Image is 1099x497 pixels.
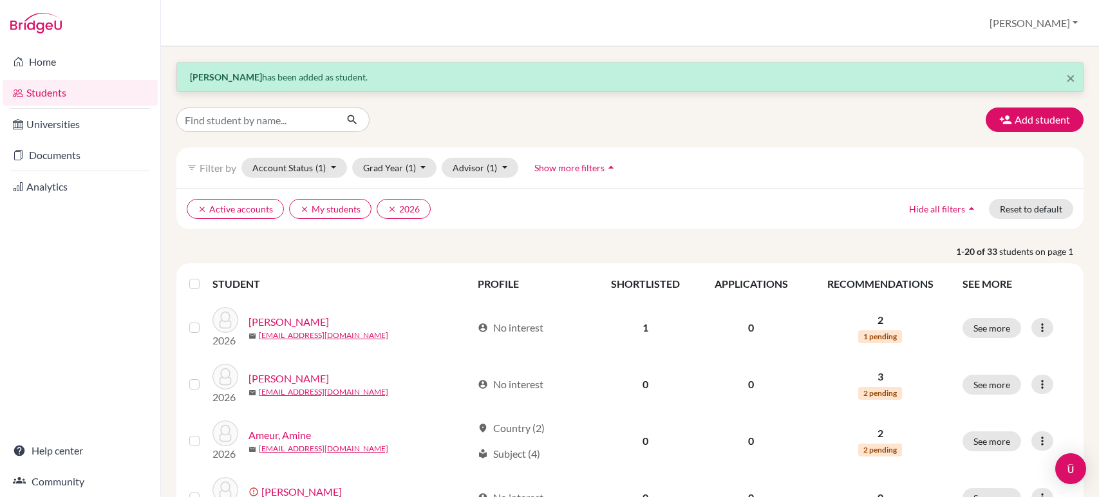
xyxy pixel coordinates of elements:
[956,245,999,258] strong: 1-20 of 33
[858,387,902,400] span: 2 pending
[478,446,540,462] div: Subject (4)
[963,431,1021,451] button: See more
[605,161,617,174] i: arrow_drop_up
[813,369,947,384] p: 3
[594,268,697,299] th: SHORTLISTED
[813,312,947,328] p: 2
[594,356,697,413] td: 0
[1055,453,1086,484] div: Open Intercom Messenger
[478,377,543,392] div: No interest
[212,333,238,348] p: 2026
[352,158,437,178] button: Grad Year(1)
[697,299,805,356] td: 0
[249,371,329,386] a: [PERSON_NAME]
[212,307,238,333] img: Alaoui, Lilia
[442,158,518,178] button: Advisor(1)
[478,420,545,436] div: Country (2)
[388,205,397,214] i: clear
[478,379,488,389] span: account_circle
[176,108,336,132] input: Find student by name...
[190,71,262,82] strong: [PERSON_NAME]
[249,332,256,340] span: mail
[697,413,805,469] td: 0
[478,323,488,333] span: account_circle
[212,268,470,299] th: STUDENT
[999,245,1084,258] span: students on page 1
[3,49,158,75] a: Home
[212,446,238,462] p: 2026
[989,199,1073,219] button: Reset to default
[965,202,978,215] i: arrow_drop_up
[478,449,488,459] span: local_library
[858,330,902,343] span: 1 pending
[315,162,326,173] span: (1)
[3,174,158,200] a: Analytics
[534,162,605,173] span: Show more filters
[259,443,388,455] a: [EMAIL_ADDRESS][DOMAIN_NAME]
[478,423,488,433] span: location_on
[3,142,158,168] a: Documents
[523,158,628,178] button: Show more filtersarrow_drop_up
[241,158,347,178] button: Account Status(1)
[187,199,284,219] button: clearActive accounts
[1066,70,1075,86] button: Close
[478,320,543,335] div: No interest
[487,162,497,173] span: (1)
[986,108,1084,132] button: Add student
[963,375,1021,395] button: See more
[858,444,902,456] span: 2 pending
[10,13,62,33] img: Bridge-U
[300,205,309,214] i: clear
[289,199,371,219] button: clearMy students
[470,268,594,299] th: PROFILE
[212,389,238,405] p: 2026
[259,386,388,398] a: [EMAIL_ADDRESS][DOMAIN_NAME]
[198,205,207,214] i: clear
[249,487,261,497] span: error_outline
[187,162,197,173] i: filter_list
[594,413,697,469] td: 0
[249,314,329,330] a: [PERSON_NAME]
[212,364,238,389] img: Ambrose, Evelyn
[909,203,965,214] span: Hide all filters
[984,11,1084,35] button: [PERSON_NAME]
[190,70,1070,84] p: has been added as student.
[200,162,236,174] span: Filter by
[377,199,431,219] button: clear2026
[249,445,256,453] span: mail
[3,469,158,494] a: Community
[249,427,311,443] a: Ameur, Amine
[898,199,989,219] button: Hide all filtersarrow_drop_up
[1066,68,1075,87] span: ×
[249,389,256,397] span: mail
[963,318,1021,338] button: See more
[805,268,955,299] th: RECOMMENDATIONS
[594,299,697,356] td: 1
[212,420,238,446] img: Ameur, Amine
[813,426,947,441] p: 2
[697,268,805,299] th: APPLICATIONS
[3,111,158,137] a: Universities
[697,356,805,413] td: 0
[3,438,158,464] a: Help center
[955,268,1078,299] th: SEE MORE
[3,80,158,106] a: Students
[259,330,388,341] a: [EMAIL_ADDRESS][DOMAIN_NAME]
[406,162,416,173] span: (1)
